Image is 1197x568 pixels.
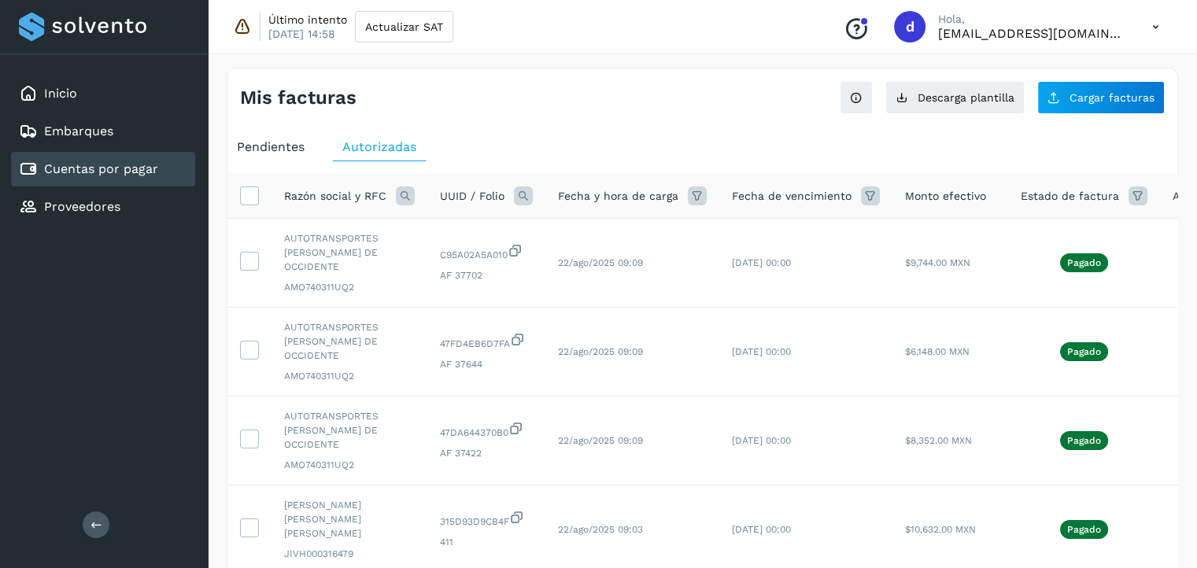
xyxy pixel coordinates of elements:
span: Actualizar SAT [365,21,443,32]
span: JIVH000316479 [284,547,415,561]
button: Actualizar SAT [355,11,453,42]
span: AUTOTRANSPORTES [PERSON_NAME] DE OCCIDENTE [284,320,415,363]
span: Estado de factura [1021,188,1119,205]
span: Descarga plantilla [918,92,1014,103]
span: Razón social y RFC [284,188,386,205]
a: Cuentas por pagar [44,161,158,176]
a: Embarques [44,124,113,138]
span: $10,632.00 MXN [905,524,976,535]
span: 47FD4EB6D7FA [440,332,533,351]
span: 22/ago/2025 09:03 [558,524,643,535]
span: AF 37702 [440,268,533,282]
span: $9,744.00 MXN [905,257,970,268]
p: direccion.admin@cmelogistics.mx [938,26,1127,41]
span: AF 37422 [440,446,533,460]
span: AMO740311UQ2 [284,369,415,383]
div: Inicio [11,76,195,111]
p: Último intento [268,13,347,27]
a: Inicio [44,86,77,101]
span: $8,352.00 MXN [905,435,972,446]
span: 22/ago/2025 09:09 [558,435,643,446]
span: Autorizadas [342,139,416,154]
span: 22/ago/2025 09:09 [558,346,643,357]
span: Fecha de vencimiento [732,188,852,205]
span: C95A02A5A010 [440,243,533,262]
span: 315D93D9CB4F [440,510,533,529]
span: AUTOTRANSPORTES [PERSON_NAME] DE OCCIDENTE [284,231,415,274]
span: Pendientes [237,139,305,154]
button: Cargar facturas [1037,81,1165,114]
span: $6,148.00 MXN [905,346,970,357]
span: AMO740311UQ2 [284,458,415,472]
button: Descarga plantilla [885,81,1025,114]
p: [DATE] 14:58 [268,27,335,41]
span: Cargar facturas [1070,92,1155,103]
span: [DATE] 00:00 [732,346,791,357]
p: Pagado [1067,346,1101,357]
span: [DATE] 00:00 [732,257,791,268]
span: 47DA644370B0 [440,421,533,440]
div: Cuentas por pagar [11,152,195,186]
span: [PERSON_NAME] [PERSON_NAME] [PERSON_NAME] [284,498,415,540]
div: Embarques [11,114,195,149]
p: Pagado [1067,435,1101,446]
div: Proveedores [11,190,195,224]
span: [DATE] 00:00 [732,435,791,446]
span: 22/ago/2025 09:09 [558,257,643,268]
a: Proveedores [44,199,120,214]
span: Monto efectivo [905,188,986,205]
span: Fecha y hora de carga [558,188,678,205]
span: [DATE] 00:00 [732,524,791,535]
span: AF 37644 [440,357,533,371]
span: AUTOTRANSPORTES [PERSON_NAME] DE OCCIDENTE [284,409,415,452]
p: Hola, [938,13,1127,26]
span: 411 [440,535,533,549]
span: UUID / Folio [440,188,504,205]
h4: Mis facturas [240,87,357,109]
p: Pagado [1067,257,1101,268]
span: AMO740311UQ2 [284,280,415,294]
p: Pagado [1067,524,1101,535]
